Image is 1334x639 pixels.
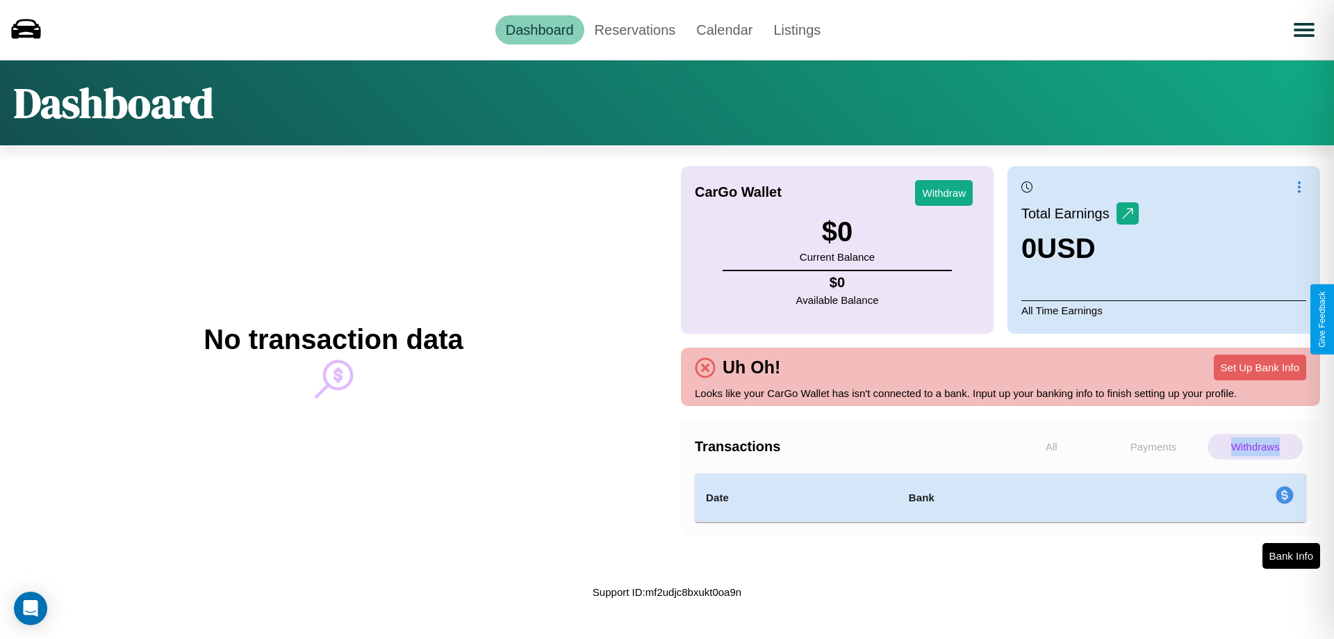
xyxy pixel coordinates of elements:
[800,248,875,266] p: Current Balance
[1317,291,1327,348] div: Give Feedback
[706,490,887,506] h4: Date
[695,474,1306,522] table: simple table
[763,15,831,45] a: Listings
[495,15,584,45] a: Dashboard
[909,490,1102,506] h4: Bank
[686,15,763,45] a: Calendar
[1004,434,1099,460] p: All
[695,384,1306,403] p: Looks like your CarGo Wallet has isn't connected to a bank. Input up your banking info to finish ...
[1021,201,1117,226] p: Total Earnings
[1285,10,1324,49] button: Open menu
[593,583,741,601] p: Support ID: mf2udjc8bxukt0oa9n
[1021,233,1139,264] h3: 0 USD
[1214,355,1306,380] button: Set Up Bank Info
[1106,434,1201,460] p: Payments
[915,180,973,206] button: Withdraw
[14,74,213,131] h1: Dashboard
[695,184,782,200] h4: CarGo Wallet
[1262,543,1320,569] button: Bank Info
[14,592,47,625] div: Open Intercom Messenger
[695,439,1000,455] h4: Transactions
[796,291,879,309] p: Available Balance
[716,357,787,378] h4: Uh Oh!
[1021,300,1306,320] p: All Time Earnings
[204,324,463,355] h2: No transaction data
[800,216,875,248] h3: $ 0
[796,275,879,291] h4: $ 0
[1208,434,1303,460] p: Withdraws
[584,15,686,45] a: Reservations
